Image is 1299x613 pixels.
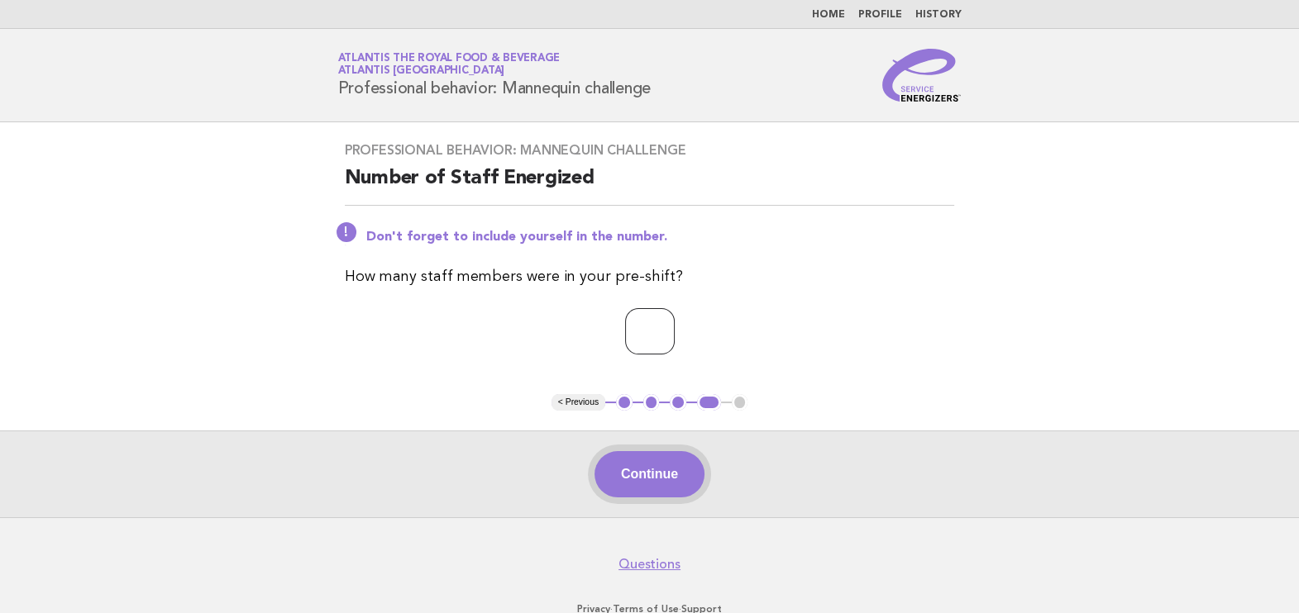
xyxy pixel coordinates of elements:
[338,66,505,77] span: Atlantis [GEOGRAPHIC_DATA]
[552,394,605,411] button: < Previous
[915,10,962,20] a: History
[882,49,962,102] img: Service Energizers
[366,229,955,245] p: Don't forget to include yourself in the number.
[697,394,721,411] button: 4
[338,53,561,76] a: Atlantis the Royal Food & BeverageAtlantis [GEOGRAPHIC_DATA]
[338,54,652,97] h1: Professional behavior: Mannequin challenge
[616,394,633,411] button: 1
[858,10,902,20] a: Profile
[345,142,955,159] h3: Professional behavior: Mannequin challenge
[345,165,955,206] h2: Number of Staff Energized
[643,394,660,411] button: 2
[345,265,955,288] p: How many staff members were in your pre-shift?
[812,10,845,20] a: Home
[595,451,704,497] button: Continue
[618,556,681,573] a: Questions
[670,394,686,411] button: 3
